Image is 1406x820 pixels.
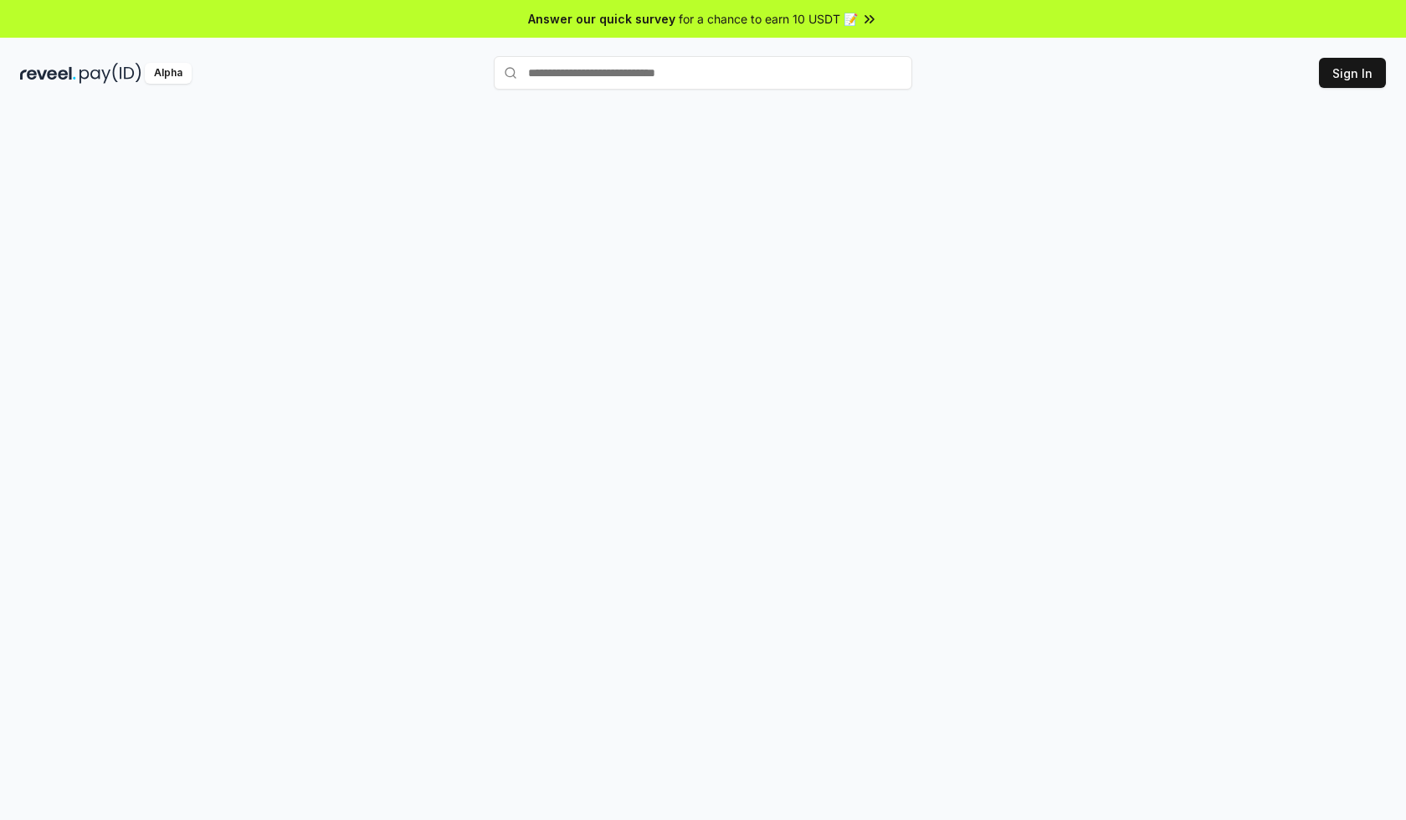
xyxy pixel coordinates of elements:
[20,63,76,84] img: reveel_dark
[679,10,858,28] span: for a chance to earn 10 USDT 📝
[1319,58,1386,88] button: Sign In
[80,63,141,84] img: pay_id
[528,10,675,28] span: Answer our quick survey
[145,63,192,84] div: Alpha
